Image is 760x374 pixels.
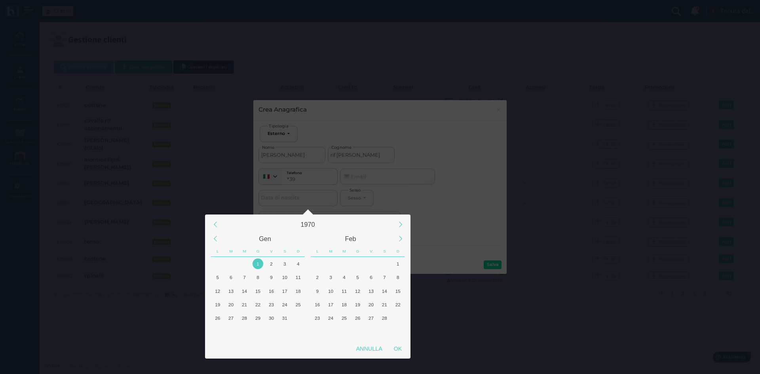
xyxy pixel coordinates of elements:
div: Venerdì, Gennaio 16 [264,284,278,298]
div: 7 [239,272,250,283]
div: Lunedì [311,246,324,257]
div: Martedì, Dicembre 30 [224,257,238,270]
div: Sabato, Febbraio 7 [278,325,291,338]
div: Previous Month [207,230,224,247]
div: 27 [366,313,376,323]
div: 20 [226,299,236,310]
div: Lunedì, Gennaio 26 [211,311,224,325]
div: Domenica, Febbraio 1 [291,311,305,325]
div: Next Year [392,216,409,233]
div: Martedì, Gennaio 6 [224,271,238,284]
div: 10 [279,272,290,283]
div: Giovedì, Gennaio 1 [251,257,265,270]
div: Giovedì, Febbraio 5 [251,325,265,338]
div: 11 [339,286,350,296]
div: Sabato, Febbraio 28 [378,311,391,325]
div: 25 [339,313,350,323]
div: 3 [279,258,290,269]
div: Domenica, Gennaio 18 [291,284,305,298]
div: Mercoledì, Gennaio 21 [238,298,251,311]
div: Sabato, Febbraio 21 [378,298,391,311]
div: 26 [352,313,363,323]
div: Martedì, Febbraio 3 [224,325,238,338]
div: Domenica [391,246,405,257]
div: Mercoledì, Febbraio 11 [338,284,351,298]
div: 18 [339,299,350,310]
div: 29 [253,313,263,323]
div: 28 [239,313,250,323]
div: Giovedì, Gennaio 22 [251,298,265,311]
div: 14 [379,286,390,296]
div: Martedì [324,246,338,257]
div: Lunedì, Marzo 2 [311,325,324,338]
div: 5 [212,272,223,283]
div: Sabato, Gennaio 17 [278,284,291,298]
div: Lunedì, Gennaio 5 [211,271,224,284]
div: Sabato [378,246,391,257]
div: 17 [325,299,336,310]
div: Domenica, Marzo 8 [391,325,405,338]
div: Sabato [278,246,291,257]
div: Domenica, Febbraio 8 [291,325,305,338]
div: Lunedì, Febbraio 2 [211,325,224,338]
div: Febbraio [308,232,393,246]
div: Giovedì, Gennaio 8 [251,271,265,284]
div: 23 [312,313,323,323]
div: 8 [253,272,263,283]
div: Martedì [224,246,238,257]
div: Mercoledì [238,246,251,257]
div: Martedì, Febbraio 10 [324,284,338,298]
div: Venerdì, Febbraio 6 [264,325,278,338]
div: 7 [379,272,390,283]
div: Sabato, Gennaio 31 [278,311,291,325]
div: 9 [312,286,323,296]
div: 6 [366,272,376,283]
div: Sabato, Gennaio 3 [278,257,291,270]
div: Domenica, Febbraio 8 [391,271,405,284]
div: Mercoledì, Dicembre 31 [238,257,251,270]
div: Venerdì, Febbraio 20 [364,298,378,311]
div: Venerdì, Febbraio 27 [364,311,378,325]
div: Venerdì, Marzo 6 [364,325,378,338]
div: Domenica, Gennaio 11 [291,271,305,284]
div: Mercoledì, Gennaio 7 [238,271,251,284]
div: Domenica, Gennaio 25 [291,298,305,311]
div: 23 [266,299,277,310]
div: Martedì, Marzo 3 [324,325,338,338]
div: Mercoledì, Febbraio 18 [338,298,351,311]
div: Martedì, Febbraio 17 [324,298,338,311]
div: Lunedì, Febbraio 16 [311,298,324,311]
div: 25 [293,299,304,310]
div: 20 [366,299,376,310]
div: 22 [253,299,263,310]
div: Domenica, Gennaio 4 [291,257,305,270]
div: Next Month [392,230,409,247]
div: 21 [239,299,250,310]
div: 8 [393,272,403,283]
div: Giovedì, Febbraio 26 [351,311,365,325]
div: Venerdì, Gennaio 2 [264,257,278,270]
div: Venerdì, Febbraio 13 [364,284,378,298]
div: Lunedì, Gennaio 26 [311,257,324,270]
div: 3 [325,272,336,283]
div: Mercoledì, Gennaio 14 [238,284,251,298]
div: Domenica, Febbraio 15 [391,284,405,298]
div: 15 [393,286,403,296]
div: 2 [312,272,323,283]
div: Sabato, Marzo 7 [378,325,391,338]
div: Venerdì [365,246,378,257]
div: Giovedì, Febbraio 5 [351,271,365,284]
div: Sabato, Gennaio 24 [278,298,291,311]
div: Gennaio [222,232,308,246]
div: 6 [226,272,236,283]
div: OK [388,342,408,356]
div: 16 [266,286,277,296]
div: Venerdì, Gennaio 23 [264,298,278,311]
div: Venerdì, Gennaio 30 [264,311,278,325]
div: Giovedì, Gennaio 29 [251,311,265,325]
div: 1 [393,258,403,269]
div: 15 [253,286,263,296]
div: Domenica, Marzo 1 [391,311,405,325]
div: 5 [352,272,363,283]
div: Mercoledì, Febbraio 25 [338,311,351,325]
